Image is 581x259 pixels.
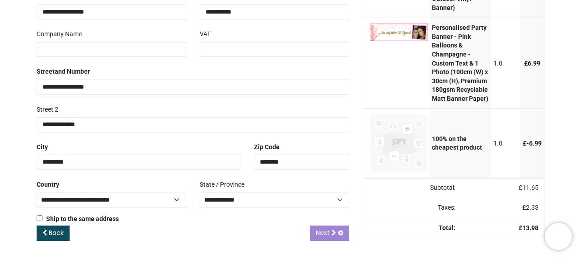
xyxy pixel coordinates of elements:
[37,215,119,224] label: Ship to the same address
[37,177,59,193] label: Country
[526,140,542,147] span: -﻿6.99
[432,24,488,102] strong: Personalised Party Banner - Pink Balloons & Champagne - Custom Text & 1 Photo (100cm (W) x 30cm (...
[526,204,539,211] span: 2.33
[523,140,542,147] span: £
[200,177,244,193] label: State / Province
[37,102,58,118] label: Street 2
[528,60,540,67] span: 6.99
[522,184,539,191] span: 11.65
[519,184,539,191] span: £
[522,224,539,231] span: 13.98
[493,59,518,68] div: 1.0
[370,24,428,41] img: Dj1BMo69gAAAABJRU5ErkJggg==
[363,198,461,218] td: Taxes:
[254,140,280,155] label: Zip Code
[200,27,211,42] label: VAT
[37,27,82,42] label: Company Name
[49,228,64,237] span: Back
[545,223,572,250] iframe: Brevo live chat
[519,224,539,231] strong: £
[37,215,42,221] input: Ship to the same address
[37,140,48,155] label: City
[37,226,70,241] a: Back
[370,114,428,172] img: 100% on the cheapest product
[55,68,90,75] span: and Number
[524,60,540,67] span: £
[432,135,482,151] strong: 100% on the cheapest product
[37,64,90,80] label: Street
[493,139,518,148] div: 1.0
[363,178,461,198] td: Subtotal:
[439,224,455,231] strong: Total:
[522,204,539,211] span: £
